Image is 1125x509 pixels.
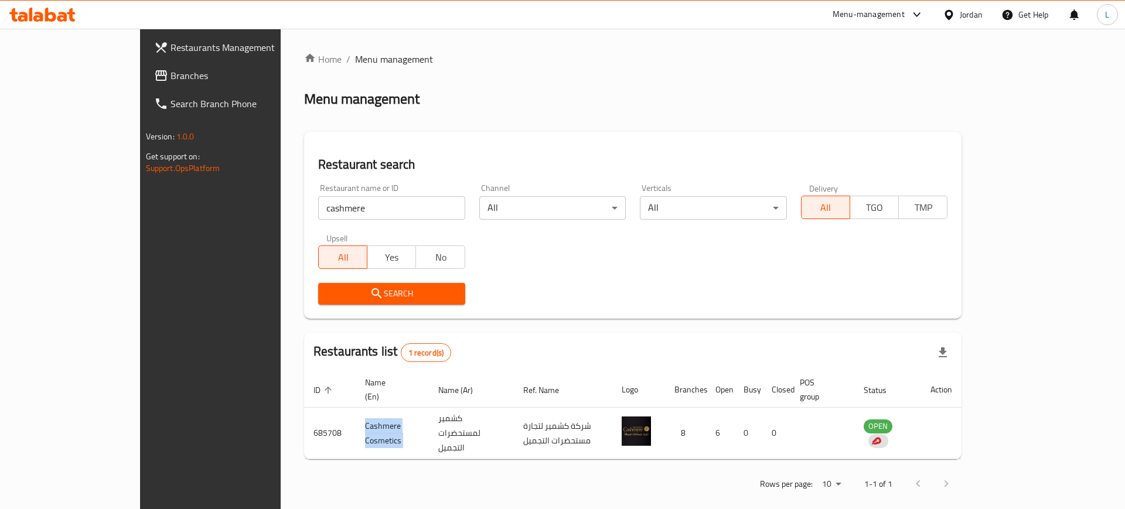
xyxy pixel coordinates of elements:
[734,408,762,459] td: 0
[921,372,962,408] th: Action
[401,347,451,358] span: 1 record(s)
[871,436,881,446] img: delivery hero logo
[479,196,626,220] div: All
[318,156,947,173] h2: Restaurant search
[356,408,429,459] td: Cashmere Cosmetics
[762,408,790,459] td: 0
[706,408,734,459] td: 6
[145,90,328,118] a: Search Branch Phone
[800,375,840,404] span: POS group
[318,283,465,305] button: Search
[171,40,319,54] span: Restaurants Management
[514,408,612,459] td: شركة كشمير لتجارة مستحضرات التجميل
[318,245,367,269] button: All
[904,199,943,216] span: TMP
[898,196,947,219] button: TMP
[833,8,905,22] div: Menu-management
[438,383,488,397] span: Name (Ar)
[421,249,460,266] span: No
[864,477,892,491] p: 1-1 of 1
[346,52,350,66] li: /
[145,33,328,62] a: Restaurants Management
[171,69,319,83] span: Branches
[1105,8,1109,21] span: L
[801,196,850,219] button: All
[146,129,175,144] span: Version:
[367,245,416,269] button: Yes
[326,234,348,242] label: Upsell
[323,249,363,266] span: All
[415,245,465,269] button: No
[313,343,451,362] h2: Restaurants list
[318,196,465,220] input: Search for restaurant name or ID..
[855,199,894,216] span: TGO
[612,372,665,408] th: Logo
[304,372,962,459] table: enhanced table
[762,372,790,408] th: Closed
[146,160,220,176] a: Support.OpsPlatform
[864,419,892,433] span: OPEN
[313,383,336,397] span: ID
[665,408,706,459] td: 8
[817,476,846,493] div: Rows per page:
[734,372,762,408] th: Busy
[355,52,433,66] span: Menu management
[850,196,899,219] button: TGO
[929,339,957,367] div: Export file
[304,408,356,459] td: 685708
[429,408,514,459] td: كشمير لمستحضرات التجميل
[665,372,706,408] th: Branches
[171,97,319,111] span: Search Branch Phone
[622,416,651,446] img: Cashmere Cosmetics
[760,477,813,491] p: Rows per page:
[523,383,574,397] span: Ref. Name
[145,62,328,90] a: Branches
[809,184,838,192] label: Delivery
[328,286,456,301] span: Search
[146,149,200,164] span: Get support on:
[304,52,962,66] nav: breadcrumb
[365,375,415,404] span: Name (En)
[304,90,420,108] h2: Menu management
[806,199,846,216] span: All
[176,129,195,144] span: 1.0.0
[372,249,411,266] span: Yes
[640,196,787,220] div: All
[864,383,902,397] span: Status
[868,434,888,448] div: Indicates that the vendor menu management has been moved to DH Catalog service
[960,8,983,21] div: Jordan
[706,372,734,408] th: Open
